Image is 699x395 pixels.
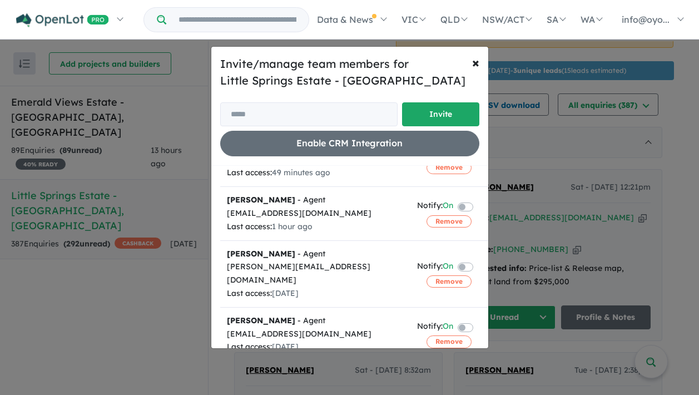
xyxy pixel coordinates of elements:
div: - Agent [227,248,404,261]
button: Remove [427,275,472,288]
div: Last access: [227,220,404,234]
button: Enable CRM Integration [220,131,479,156]
button: Remove [427,215,472,228]
strong: [PERSON_NAME] [227,195,295,205]
span: On [443,260,453,275]
div: [PERSON_NAME][EMAIL_ADDRESS][DOMAIN_NAME] [227,260,404,287]
h5: Invite/manage team members for Little Springs Estate - [GEOGRAPHIC_DATA] [220,56,479,89]
strong: [PERSON_NAME] [227,315,295,325]
img: Openlot PRO Logo White [16,13,109,27]
strong: [PERSON_NAME] [227,249,295,259]
div: Notify: [417,260,453,275]
div: - Agent [227,314,404,328]
span: On [443,320,453,335]
div: [EMAIL_ADDRESS][DOMAIN_NAME] [227,328,404,341]
span: [DATE] [272,342,299,352]
div: Last access: [227,340,404,354]
button: Invite [402,102,479,126]
div: Notify: [417,320,453,335]
div: Last access: [227,166,404,180]
input: Try estate name, suburb, builder or developer [168,8,306,32]
span: On [443,199,453,214]
div: Last access: [227,287,404,300]
button: Remove [427,335,472,348]
div: Notify: [417,199,453,214]
div: [EMAIL_ADDRESS][DOMAIN_NAME] [227,207,404,220]
span: [DATE] [272,288,299,298]
span: info@oyo... [622,14,670,25]
button: Remove [427,161,472,174]
span: 49 minutes ago [272,167,330,177]
div: - Agent [227,194,404,207]
span: × [472,54,479,71]
span: 1 hour ago [272,221,313,231]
